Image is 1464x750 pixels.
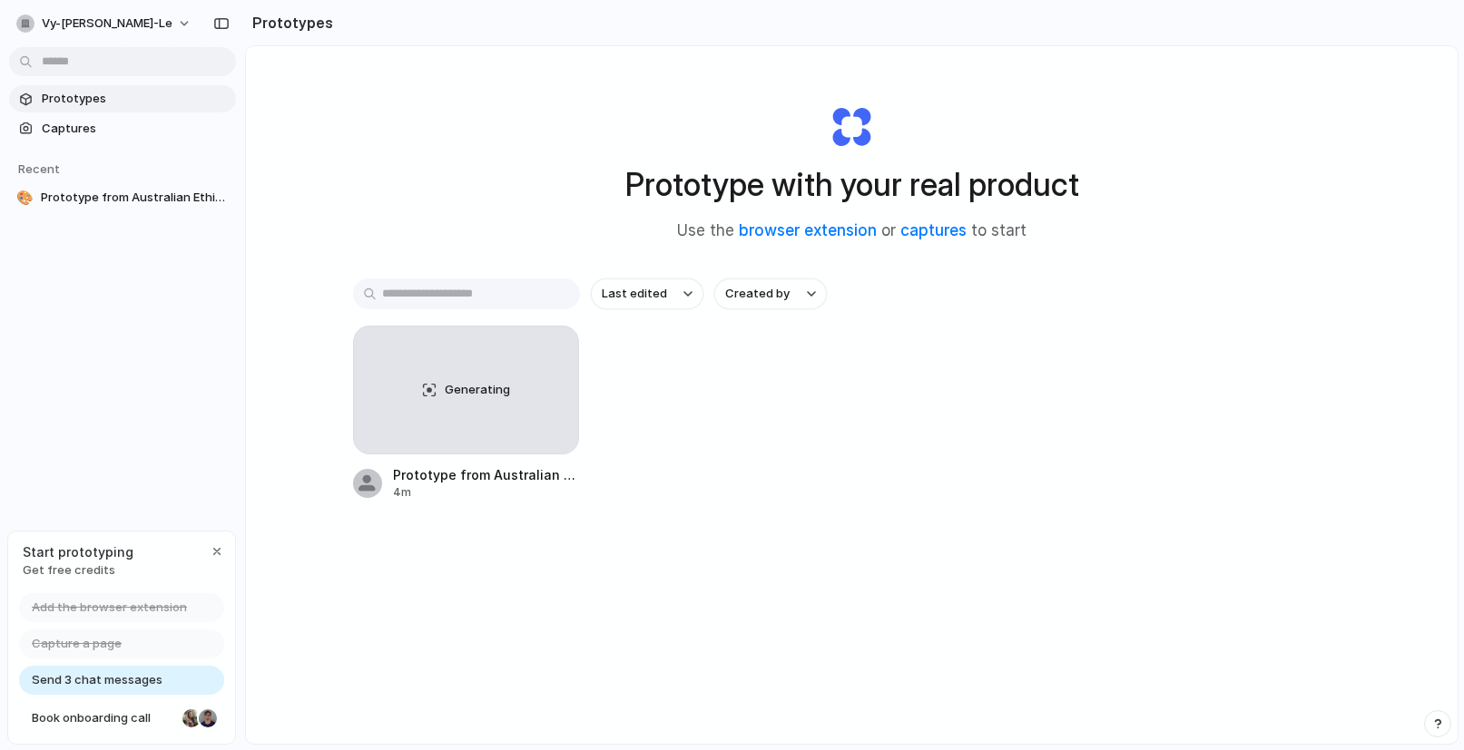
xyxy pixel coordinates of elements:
[9,9,201,38] button: vy-[PERSON_NAME]-le
[16,189,34,207] div: 🎨
[42,90,229,108] span: Prototypes
[32,709,175,727] span: Book onboarding call
[739,221,877,239] a: browser extension
[245,12,333,34] h2: Prototypes
[725,285,790,303] span: Created by
[42,15,172,33] span: vy-[PERSON_NAME]-le
[9,184,236,211] a: 🎨Prototype from Australian Ethical Superannuation
[445,381,510,399] span: Generating
[19,704,224,733] a: Book onboarding call
[32,635,122,653] span: Capture a page
[393,465,580,484] span: Prototype from Australian Ethical Superannuation
[23,542,133,561] span: Start prototyping
[9,115,236,142] a: Captures
[23,561,133,580] span: Get free credits
[42,120,229,138] span: Captures
[9,85,236,112] a: Prototypes
[677,219,1027,243] span: Use the or to start
[393,484,580,501] div: 4m
[602,285,667,303] span: Last edited
[900,221,967,239] a: captures
[32,671,162,689] span: Send 3 chat messages
[18,161,60,176] span: Recent
[625,161,1079,209] h1: Prototype with your real product
[591,278,703,309] button: Last edited
[41,189,229,207] span: Prototype from Australian Ethical Superannuation
[181,707,202,729] div: Nicole Kubica
[197,707,219,729] div: Christian Iacullo
[353,326,580,501] a: GeneratingPrototype from Australian Ethical Superannuation4m
[714,278,827,309] button: Created by
[32,599,187,617] span: Add the browser extension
